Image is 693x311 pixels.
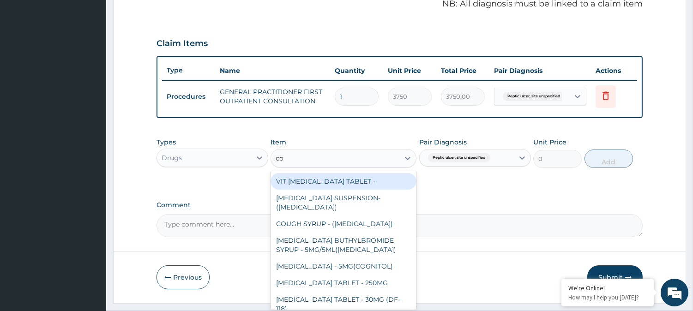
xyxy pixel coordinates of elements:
div: [MEDICAL_DATA] SUSPENSION- ([MEDICAL_DATA]) [271,190,416,215]
div: COUGH SYRUP - ([MEDICAL_DATA]) [271,215,416,232]
label: Comment [157,201,643,209]
div: [MEDICAL_DATA] - 5MG(COGNITOL) [271,258,416,275]
div: [MEDICAL_DATA] BUTHYLBROMIDE SYRUP - 5MG/5ML([MEDICAL_DATA]) [271,232,416,258]
div: Minimize live chat window [151,5,174,27]
button: Previous [157,265,210,289]
th: Actions [591,61,637,80]
div: We're Online! [568,284,647,292]
td: GENERAL PRACTITIONER FIRST OUTPATIENT CONSULTATION [215,83,330,110]
th: Unit Price [383,61,436,80]
span: We're online! [54,96,127,189]
th: Type [162,62,215,79]
button: Add [585,150,633,168]
h3: Claim Items [157,39,208,49]
span: Peptic ulcer, site unspecified [503,92,565,101]
div: Drugs [162,153,182,162]
th: Name [215,61,330,80]
label: Item [271,138,286,147]
div: VIT [MEDICAL_DATA] TABLET - [271,173,416,190]
label: Types [157,138,176,146]
img: d_794563401_company_1708531726252_794563401 [17,46,37,69]
textarea: Type your message and hit 'Enter' [5,210,176,243]
div: Chat with us now [48,52,155,64]
th: Total Price [436,61,489,80]
p: How may I help you today? [568,293,647,301]
th: Pair Diagnosis [489,61,591,80]
label: Pair Diagnosis [419,138,467,147]
button: Submit [587,265,643,289]
span: Peptic ulcer, site unspecified [428,153,490,162]
div: [MEDICAL_DATA] TABLET - 250MG [271,275,416,291]
th: Quantity [330,61,383,80]
label: Unit Price [533,138,566,147]
td: Procedures [162,88,215,105]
